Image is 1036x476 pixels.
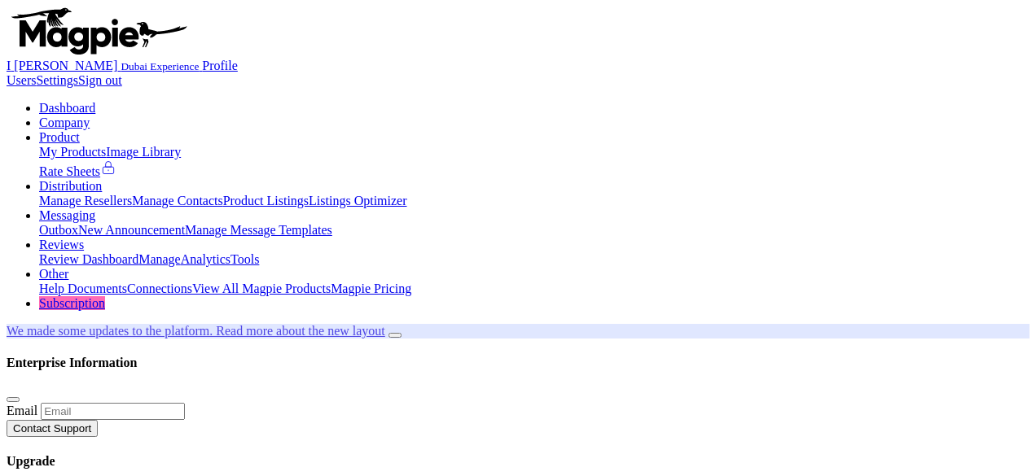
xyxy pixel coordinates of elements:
[39,145,106,159] a: My Products
[7,59,11,72] span: I
[39,267,68,281] a: Other
[7,420,98,437] button: Contact Support
[331,282,411,295] a: Magpie Pricing
[7,59,202,72] a: I [PERSON_NAME] Dubai Experience
[41,403,185,420] input: Email
[39,282,127,295] a: Help Documents
[36,73,78,87] a: Settings
[7,7,190,55] img: logo-ab69f6fb50320c5b225c76a69d11143b.png
[39,238,84,251] a: Reviews
[39,101,95,115] a: Dashboard
[121,60,199,72] small: Dubai Experience
[223,194,309,207] a: Product Listings
[78,223,185,237] a: New Announcement
[7,73,36,87] a: Users
[388,333,402,338] button: Close announcement
[7,454,1029,469] h4: Upgrade
[138,252,181,266] a: Manage
[192,282,331,295] a: View All Magpie Products
[202,59,238,72] a: Profile
[7,397,20,402] button: Close
[7,404,37,417] label: Email
[181,252,230,266] a: Analytics
[39,223,78,237] a: Outbox
[39,130,80,144] a: Product
[39,179,102,193] a: Distribution
[39,296,105,310] a: Subscription
[39,194,132,207] a: Manage Resellers
[7,356,1029,370] h4: Enterprise Information
[39,116,90,129] a: Company
[230,252,259,266] a: Tools
[39,208,95,222] a: Messaging
[185,223,332,237] a: Manage Message Templates
[39,164,116,178] a: Rate Sheets
[309,194,406,207] a: Listings Optimizer
[78,73,122,87] a: Sign out
[132,194,223,207] a: Manage Contacts
[127,282,192,295] a: Connections
[39,252,138,266] a: Review Dashboard
[7,324,385,338] a: We made some updates to the platform. Read more about the new layout
[106,145,181,159] a: Image Library
[14,59,117,72] span: [PERSON_NAME]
